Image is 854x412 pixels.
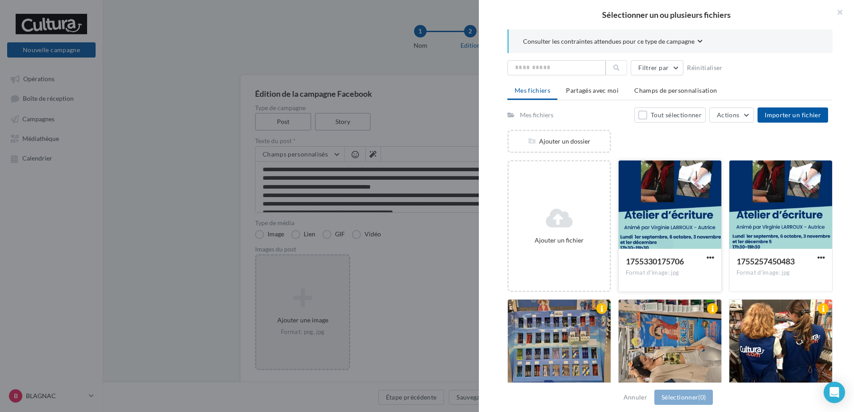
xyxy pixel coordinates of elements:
[765,111,821,119] span: Importer un fichier
[634,87,717,94] span: Champs de personnalisation
[634,107,706,123] button: Tout sélectionner
[493,11,840,19] h2: Sélectionner un ou plusieurs fichiers
[523,37,695,46] span: Consulter les contraintes attendues pour ce type de campagne
[512,236,606,245] div: Ajouter un fichier
[509,137,610,146] div: Ajouter un dossier
[626,269,714,277] div: Format d'image: jpg
[631,60,683,75] button: Filtrer par
[709,107,754,123] button: Actions
[520,111,553,119] div: Mes fichiers
[698,393,706,401] span: (0)
[824,382,845,403] div: Open Intercom Messenger
[515,87,550,94] span: Mes fichiers
[523,37,703,48] button: Consulter les contraintes attendues pour ce type de campagne
[626,256,684,266] span: 1755330175706
[737,269,825,277] div: Format d'image: jpg
[758,107,828,123] button: Importer un fichier
[683,62,726,73] button: Réinitialiser
[654,390,713,405] button: Sélectionner(0)
[566,87,619,94] span: Partagés avec moi
[737,256,795,266] span: 1755257450483
[620,392,651,403] button: Annuler
[717,111,739,119] span: Actions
